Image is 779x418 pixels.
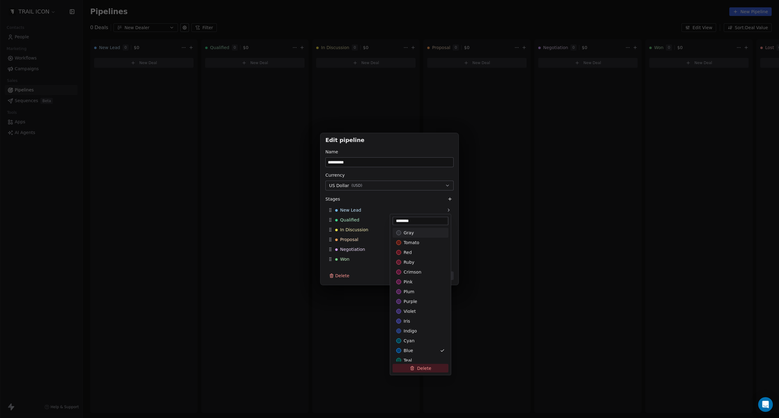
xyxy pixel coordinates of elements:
[404,279,413,285] span: pink
[404,259,414,265] span: ruby
[404,328,417,334] span: indigo
[404,357,412,363] span: teal
[404,230,414,236] span: gray
[404,289,414,295] span: plum
[404,269,421,275] span: crimson
[404,347,413,354] span: blue
[404,240,419,246] span: tomato
[404,298,417,305] span: purple
[393,364,448,373] button: Delete
[404,338,415,344] span: cyan
[404,308,416,314] span: violet
[404,249,412,255] span: red
[404,318,410,324] span: iris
